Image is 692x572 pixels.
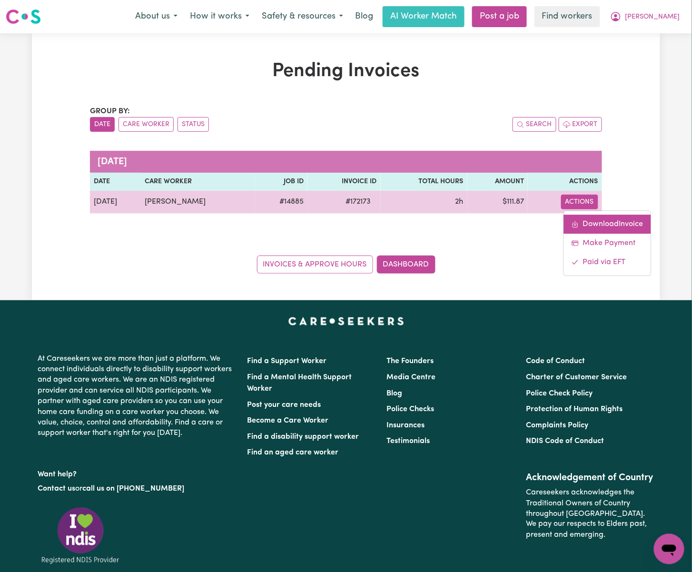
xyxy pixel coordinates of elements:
a: Careseekers logo [6,6,41,28]
th: Amount [467,173,528,191]
a: Dashboard [377,256,435,274]
a: Find an aged care worker [247,449,338,456]
span: 2 hours [455,198,464,206]
a: Complaints Policy [526,422,589,429]
img: Careseekers logo [6,8,41,25]
a: call us on [PHONE_NUMBER] [82,485,184,493]
th: Date [90,173,141,191]
th: Invoice ID [307,173,381,191]
h2: Acknowledgement of Country [526,472,654,483]
button: About us [129,7,184,27]
button: sort invoices by date [90,117,115,132]
button: Actions [561,195,598,209]
h1: Pending Invoices [90,60,602,83]
a: Insurances [386,422,425,429]
a: Download invoice #172173 [564,215,651,234]
a: Media Centre [386,374,435,381]
a: The Founders [386,357,434,365]
a: Testimonials [386,437,430,445]
button: Safety & resources [256,7,349,27]
a: Police Check Policy [526,390,593,397]
button: sort invoices by paid status [178,117,209,132]
a: Code of Conduct [526,357,585,365]
a: Find a Support Worker [247,357,326,365]
p: Careseekers acknowledges the Traditional Owners of Country throughout [GEOGRAPHIC_DATA]. We pay o... [526,483,654,544]
a: Blog [349,6,379,27]
span: [PERSON_NAME] [625,12,680,22]
a: NDIS Code of Conduct [526,437,604,445]
a: Police Checks [386,405,434,413]
td: [DATE] [90,191,141,214]
a: Charter of Customer Service [526,374,627,381]
iframe: Button to launch messaging window [654,534,684,564]
a: Protection of Human Rights [526,405,623,413]
p: Want help? [38,465,236,480]
a: Find a Mental Health Support Worker [247,374,352,393]
caption: [DATE] [90,151,602,173]
td: [PERSON_NAME] [141,191,255,214]
a: Blog [386,390,402,397]
div: Actions [563,210,652,276]
a: Find a disability support worker [247,433,359,441]
span: Group by: [90,108,130,115]
a: Find workers [534,6,600,27]
th: Care Worker [141,173,255,191]
td: # 14885 [255,191,307,214]
td: $ 111.87 [467,191,528,214]
button: Export [559,117,602,132]
p: or [38,480,236,498]
th: Total Hours [381,173,467,191]
a: Contact us [38,485,75,493]
a: Mark invoice #172173 as paid via EFT [564,253,651,272]
p: At Careseekers we are more than just a platform. We connect individuals directly to disability su... [38,350,236,443]
a: Post your care needs [247,401,321,409]
a: Become a Care Worker [247,417,328,424]
th: Actions [528,173,602,191]
th: Job ID [255,173,307,191]
a: Make Payment [564,234,651,253]
button: My Account [604,7,686,27]
button: Search [513,117,556,132]
a: Invoices & Approve Hours [257,256,373,274]
button: How it works [184,7,256,27]
a: Post a job [472,6,527,27]
span: # 172173 [340,196,377,207]
a: AI Worker Match [383,6,465,27]
button: sort invoices by care worker [119,117,174,132]
a: Careseekers home page [288,317,404,325]
img: Registered NDIS provider [38,506,123,565]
